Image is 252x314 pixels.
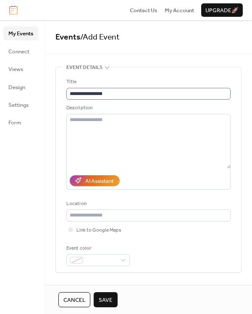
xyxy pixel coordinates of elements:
a: Contact Us [130,6,157,14]
a: Views [3,62,38,76]
a: My Account [165,6,194,14]
span: Cancel [63,296,85,304]
span: My Events [8,29,33,38]
span: Views [8,65,23,74]
div: AI Assistant [85,177,114,185]
a: My Events [3,26,38,40]
a: Connect [3,45,38,58]
span: / Add Event [80,29,120,45]
div: Title [66,78,229,86]
a: Form [3,116,38,129]
span: Connect [8,47,29,56]
span: Upgrade 🚀 [205,6,239,15]
span: Settings [8,101,29,109]
span: Link to Google Maps [76,226,121,235]
div: Location [66,200,229,208]
img: logo [9,5,18,15]
span: Form [8,119,21,127]
a: Settings [3,98,38,111]
span: Date and time [66,283,102,291]
span: Design [8,83,25,92]
button: Cancel [58,292,90,307]
div: Event color [66,244,128,253]
a: Design [3,80,38,94]
div: Description [66,104,229,112]
button: Save [94,292,118,307]
span: Contact Us [130,6,157,15]
button: AI Assistant [70,175,120,186]
span: My Account [165,6,194,15]
button: Upgrade🚀 [201,3,243,17]
span: Save [99,296,113,304]
a: Events [55,29,80,45]
span: Event details [66,63,102,72]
